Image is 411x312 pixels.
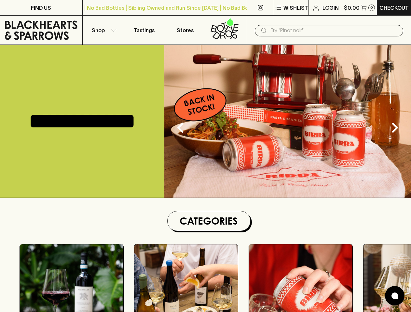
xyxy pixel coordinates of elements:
[170,214,248,228] h1: Categories
[168,115,194,141] button: Previous
[83,16,124,45] button: Shop
[177,26,194,34] p: Stores
[322,4,339,12] p: Login
[124,16,165,45] a: Tastings
[164,45,411,198] img: optimise
[283,4,308,12] p: Wishlist
[379,4,409,12] p: Checkout
[165,16,206,45] a: Stores
[134,26,155,34] p: Tastings
[391,292,398,299] img: bubble-icon
[382,115,408,141] button: Next
[92,26,105,34] p: Shop
[344,4,360,12] p: $0.00
[270,25,398,36] input: Try "Pinot noir"
[31,4,51,12] p: FIND US
[370,6,373,9] p: 0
